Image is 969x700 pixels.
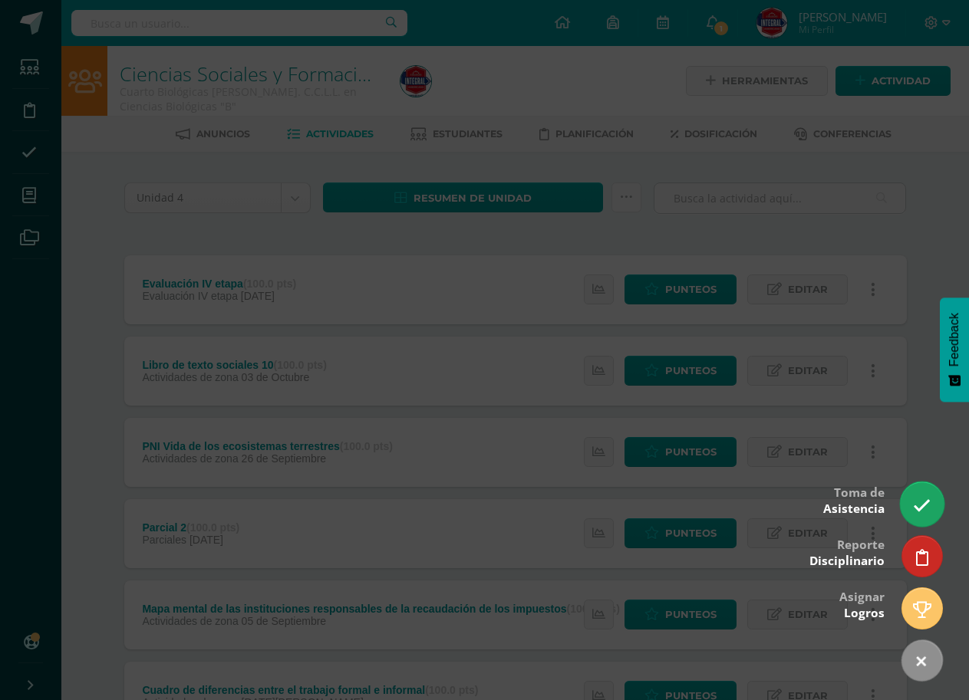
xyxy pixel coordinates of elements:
[948,313,961,366] span: Feedback
[809,553,885,569] span: Disciplinario
[823,475,885,524] div: Toma de
[823,501,885,517] span: Asistencia
[839,579,885,629] div: Asignar
[844,605,885,621] span: Logros
[940,297,969,402] button: Feedback - Mostrar encuesta
[809,527,885,577] div: Reporte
